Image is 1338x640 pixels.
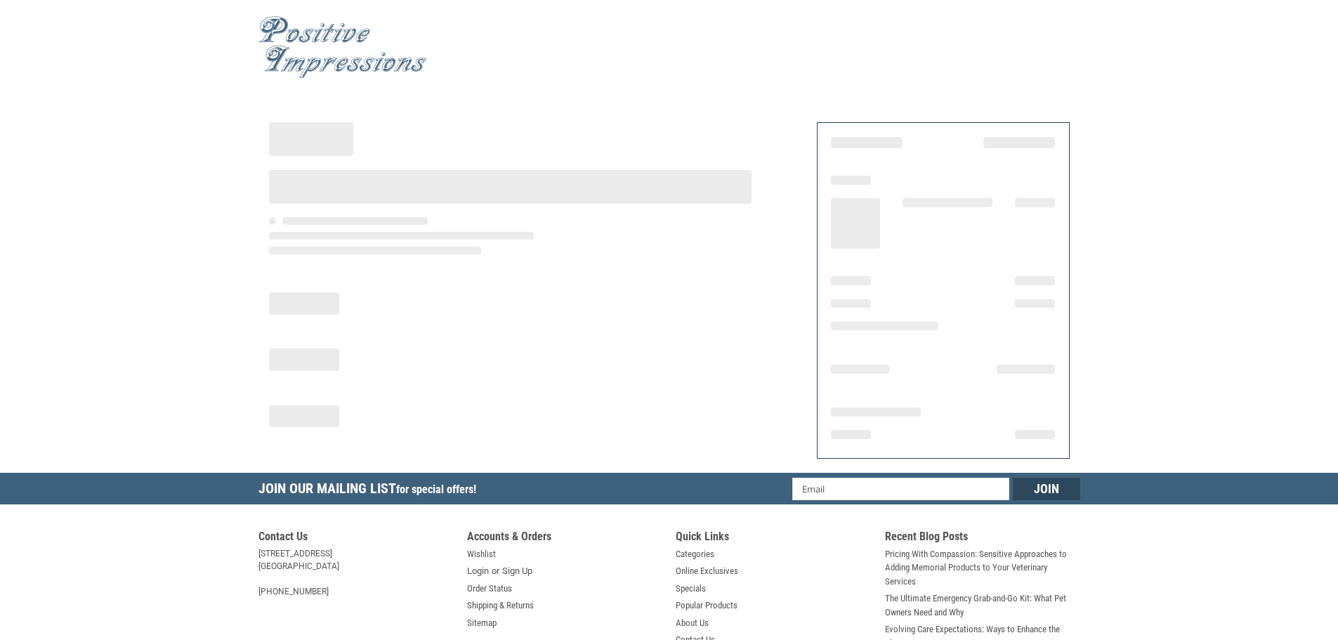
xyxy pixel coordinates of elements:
h5: Quick Links [676,530,871,547]
a: Wishlist [467,547,496,561]
a: Pricing With Compassion: Sensitive Approaches to Adding Memorial Products to Your Veterinary Serv... [885,547,1080,589]
a: Sitemap [467,616,497,630]
h5: Accounts & Orders [467,530,662,547]
h5: Contact Us [258,530,454,547]
a: The Ultimate Emergency Grab-and-Go Kit: What Pet Owners Need and Why [885,592,1080,619]
a: Shipping & Returns [467,599,534,613]
a: Categories [676,547,714,561]
input: Email [792,478,1009,500]
a: Online Exclusives [676,564,738,578]
h5: Recent Blog Posts [885,530,1080,547]
a: About Us [676,616,709,630]
a: Login [467,564,489,578]
input: Join [1013,478,1080,500]
img: Positive Impressions [258,16,427,79]
a: Order Status [467,582,512,596]
span: for special offers! [396,483,476,496]
a: Popular Products [676,599,737,613]
address: [STREET_ADDRESS] [GEOGRAPHIC_DATA] [PHONE_NUMBER] [258,547,454,598]
h5: Join Our Mailing List [258,473,483,509]
a: Sign Up [502,564,532,578]
span: or [483,564,508,578]
a: Specials [676,582,706,596]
